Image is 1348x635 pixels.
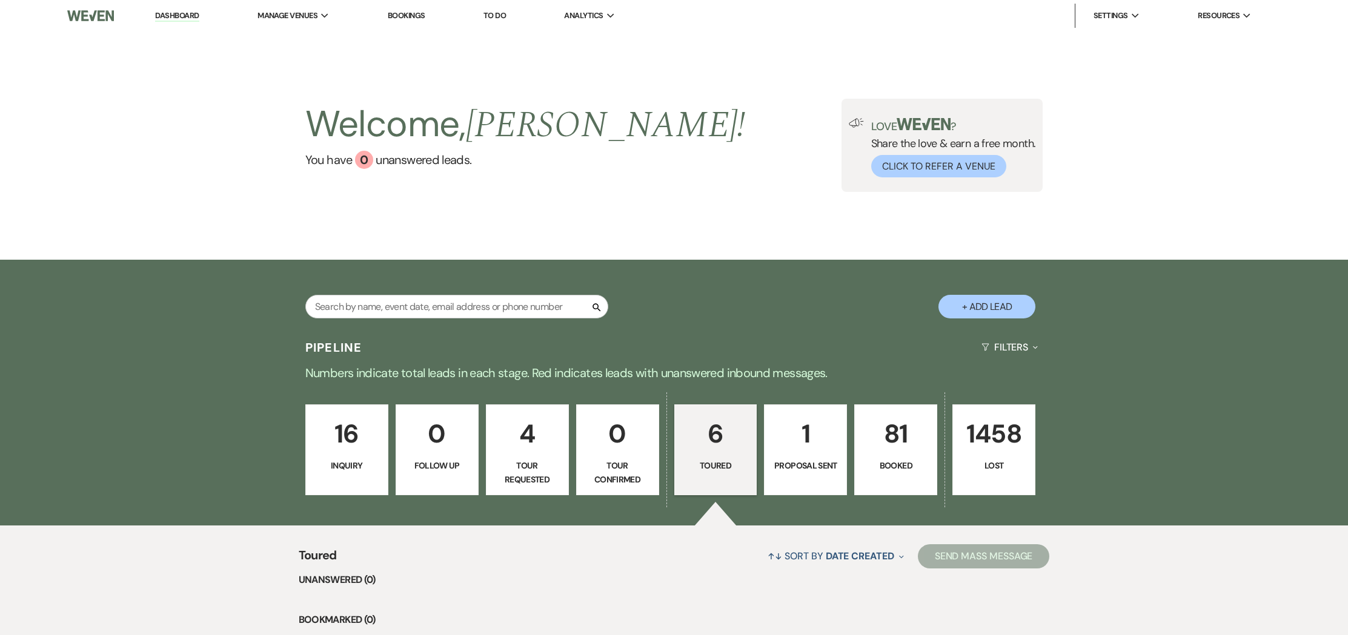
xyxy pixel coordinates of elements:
span: Resources [1198,10,1240,22]
p: Inquiry [313,459,380,472]
span: Date Created [826,550,894,562]
a: You have 0 unanswered leads. [305,151,746,169]
img: Weven Logo [67,3,114,28]
div: Share the love & earn a free month. [864,118,1036,177]
p: 16 [313,413,380,454]
p: Numbers indicate total leads in each stage. Red indicates leads with unanswered inbound messages. [238,363,1111,383]
a: To Do [483,10,506,21]
p: Tour Confirmed [584,459,651,486]
span: Settings [1094,10,1128,22]
li: Bookmarked (0) [299,612,1050,628]
button: Click to Refer a Venue [871,155,1006,177]
a: 4Tour Requested [486,404,569,495]
li: Unanswered (0) [299,572,1050,588]
p: Toured [682,459,749,472]
a: 0Tour Confirmed [576,404,659,495]
p: Tour Requested [494,459,561,486]
a: 16Inquiry [305,404,388,495]
div: 0 [355,151,373,169]
img: weven-logo-green.svg [897,118,951,130]
p: Love ? [871,118,1036,132]
span: Manage Venues [257,10,317,22]
span: Toured [299,546,337,572]
a: 1Proposal Sent [764,404,847,495]
h2: Welcome, [305,99,746,151]
button: Filters [977,331,1043,363]
p: Booked [862,459,929,472]
p: 1 [772,413,839,454]
a: 6Toured [674,404,757,495]
input: Search by name, event date, email address or phone number [305,295,608,318]
a: 1458Lost [952,404,1035,495]
a: Dashboard [155,10,199,22]
span: [PERSON_NAME] ! [466,97,746,153]
button: Sort By Date Created [763,540,908,572]
p: 81 [862,413,929,454]
p: 0 [403,413,471,454]
a: 0Follow Up [396,404,479,495]
button: Send Mass Message [918,544,1050,568]
p: 1458 [960,413,1028,454]
img: loud-speaker-illustration.svg [849,118,864,128]
p: Lost [960,459,1028,472]
p: 4 [494,413,561,454]
button: + Add Lead [938,295,1035,318]
a: 81Booked [854,404,937,495]
p: Proposal Sent [772,459,839,472]
h3: Pipeline [305,339,362,356]
a: Bookings [388,10,425,21]
span: ↑↓ [768,550,782,562]
p: 0 [584,413,651,454]
span: Analytics [564,10,603,22]
p: 6 [682,413,749,454]
p: Follow Up [403,459,471,472]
